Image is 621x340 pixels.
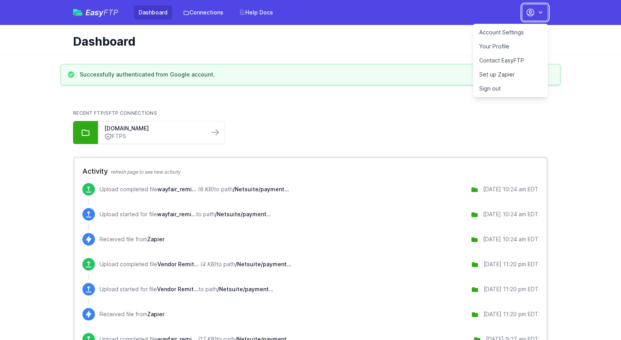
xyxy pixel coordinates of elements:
div: [DATE] 10:24 am EDT [483,185,539,193]
span: /Netsuite/payments/wayfair [215,211,271,217]
span: /Netsuite/payments/target [235,261,291,267]
span: Zapier [147,311,164,317]
a: Set up Zapier [473,68,548,82]
p: Upload started for file to path [100,210,271,218]
p: Received file from [100,310,164,318]
h1: Dashboard [73,34,542,48]
span: wayfair_remittance_10002003595589.csv [157,211,196,217]
i: (4 KB) [200,261,216,267]
p: Upload completed file to path [100,185,289,193]
a: Connections [178,5,228,20]
div: [DATE] 11:20 pm EDT [484,310,539,318]
p: Received file from [100,235,164,243]
a: EasyFTP [73,9,118,16]
a: [DOMAIN_NAME] [104,125,203,132]
div: [DATE] 11:20 pm EDT [484,285,539,293]
span: wayfair_remittance_10002003595589.csv [157,186,196,192]
a: FTPS [104,132,203,141]
a: Sign out [473,82,548,96]
span: Zapier [147,236,164,242]
p: Upload started for file to path [100,285,273,293]
span: Vendor Remittance - 0001326000-2000606985.csv [157,261,199,267]
span: FTP [103,8,118,17]
h3: Successfully authenticated from Google account. [80,71,215,78]
p: Upload completed file to path [100,260,291,268]
i: (6 KB) [198,186,214,192]
span: Vendor Remittance - 0001326000-2000606985.csv [157,286,198,292]
h2: Activity [82,166,539,177]
a: Your Profile [473,39,548,53]
span: refresh page to see new activity [111,169,181,175]
span: /Netsuite/payments/wayfair [233,186,289,192]
a: Contact EasyFTP [473,53,548,68]
h2: Recent FTP/SFTP Connections [73,110,548,116]
div: [DATE] 11:20 pm EDT [484,260,539,268]
a: Help Docs [234,5,278,20]
img: easyftp_logo.png [73,9,82,16]
span: Easy [86,9,118,16]
a: Dashboard [134,5,172,20]
iframe: Drift Widget Chat Controller [582,301,612,331]
span: /Netsuite/payments/target [217,286,273,292]
a: Account Settings [473,25,548,39]
div: [DATE] 10:24 am EDT [483,210,539,218]
div: [DATE] 10:24 am EDT [483,235,539,243]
